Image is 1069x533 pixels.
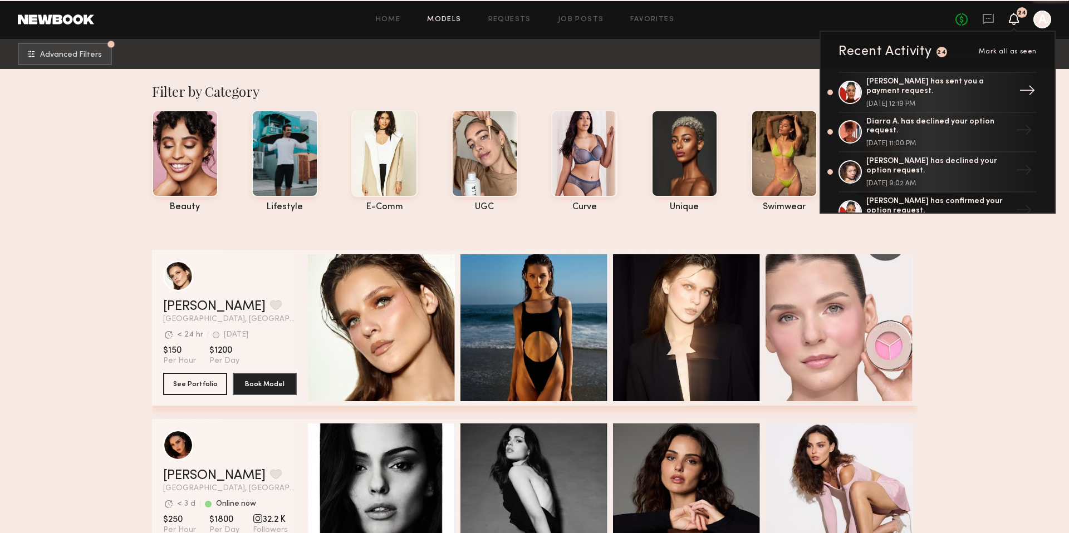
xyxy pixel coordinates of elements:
div: swimwear [751,203,817,212]
div: Online now [216,500,256,508]
span: [GEOGRAPHIC_DATA], [GEOGRAPHIC_DATA] [163,315,297,323]
a: Job Posts [558,16,604,23]
a: A [1033,11,1051,28]
div: < 24 hr [177,331,203,339]
a: [PERSON_NAME] [163,300,266,313]
button: Advanced Filters [18,43,112,65]
span: Per Day [209,356,239,366]
div: beauty [152,203,218,212]
button: See Portfolio [163,373,227,395]
span: Advanced Filters [40,51,102,59]
span: $150 [163,345,196,356]
span: 32.2 K [253,514,288,525]
div: e-comm [351,203,418,212]
div: [PERSON_NAME] has confirmed your option request. [866,197,1011,216]
div: curve [551,203,617,212]
a: [PERSON_NAME] has declined your option request.[DATE] 9:02 AM→ [838,152,1037,193]
span: $1800 [209,514,239,525]
div: [DATE] [224,331,248,339]
div: → [1014,78,1040,107]
button: Book Model [233,373,297,395]
a: [PERSON_NAME] has confirmed your option request.→ [838,193,1037,233]
span: $250 [163,514,196,525]
span: Per Hour [163,356,196,366]
div: [DATE] 12:19 PM [866,101,1011,107]
div: Diarra A. has declined your option request. [866,117,1011,136]
div: < 3 d [177,500,195,508]
a: Requests [488,16,531,23]
div: → [1011,117,1037,146]
div: [DATE] 9:02 AM [866,180,1011,187]
a: Diarra A. has declined your option request.[DATE] 11:00 PM→ [838,113,1037,153]
span: Mark all as seen [979,48,1037,55]
div: 24 [937,50,946,56]
a: Favorites [630,16,674,23]
div: [PERSON_NAME] has declined your option request. [866,157,1011,176]
a: [PERSON_NAME] has sent you a payment request.[DATE] 12:19 PM→ [838,72,1037,113]
a: Home [376,16,401,23]
span: $1200 [209,345,239,356]
a: [PERSON_NAME] [163,469,266,482]
div: 24 [1018,10,1026,16]
div: [PERSON_NAME] has sent you a payment request. [866,77,1011,96]
div: Filter by Category [152,82,918,100]
div: [DATE] 11:00 PM [866,140,1011,147]
div: UGC [452,203,518,212]
a: Models [427,16,461,23]
div: → [1011,198,1037,226]
div: lifestyle [252,203,318,212]
span: [GEOGRAPHIC_DATA], [GEOGRAPHIC_DATA] [163,485,297,492]
div: Recent Activity [838,45,932,58]
div: unique [651,203,718,212]
div: → [1011,157,1037,186]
